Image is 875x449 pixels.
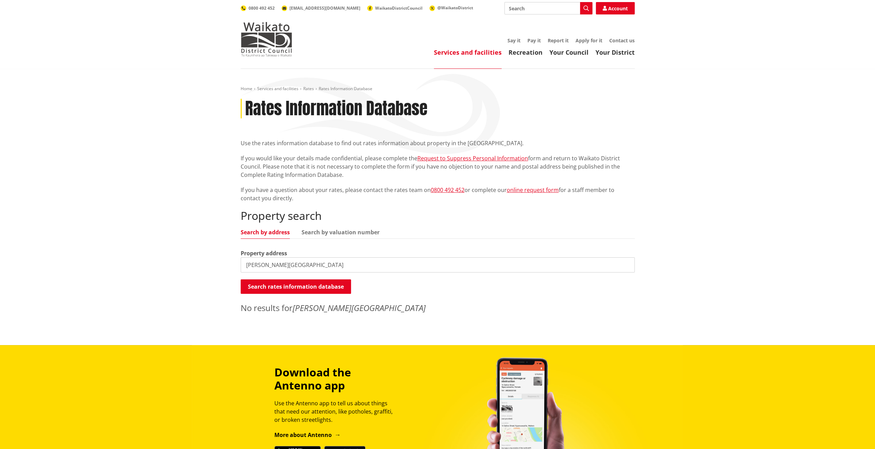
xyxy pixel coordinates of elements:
a: More about Antenno [274,431,341,439]
a: Services and facilities [257,86,298,92]
span: [EMAIL_ADDRESS][DOMAIN_NAME] [289,5,360,11]
a: WaikatoDistrictCouncil [367,5,423,11]
a: Recreation [508,48,543,56]
h3: Download the Antenno app [274,366,399,392]
p: If you would like your details made confidential, please complete the form and return to Waikato ... [241,154,635,179]
p: Use the Antenno app to tell us about things that need our attention, like potholes, graffiti, or ... [274,399,399,424]
a: 0800 492 452 [431,186,464,194]
img: Waikato District Council - Te Kaunihera aa Takiwaa o Waikato [241,22,292,56]
a: Rates [303,86,314,92]
a: Pay it [527,37,541,44]
a: [EMAIL_ADDRESS][DOMAIN_NAME] [282,5,360,11]
a: Report it [548,37,569,44]
p: If you have a question about your rates, please contact the rates team on or complete our for a s... [241,186,635,202]
span: Rates Information Database [319,86,372,92]
a: Services and facilities [434,48,502,56]
span: WaikatoDistrictCouncil [375,5,423,11]
iframe: Messenger Launcher [843,420,868,445]
a: Account [596,2,635,14]
p: No results for [241,302,635,314]
button: Search rates information database [241,279,351,294]
a: Home [241,86,252,92]
h2: Property search [241,209,635,222]
input: Search input [504,2,592,14]
a: Apply for it [576,37,602,44]
a: Search by valuation number [302,229,380,235]
a: Say it [507,37,521,44]
nav: breadcrumb [241,86,635,92]
p: Use the rates information database to find out rates information about property in the [GEOGRAPHI... [241,139,635,147]
a: Request to Suppress Personal Information [417,154,528,162]
a: Your Council [549,48,589,56]
span: @WaikatoDistrict [437,5,473,11]
a: 0800 492 452 [241,5,275,11]
input: e.g. Duke Street NGARUAWAHIA [241,257,635,272]
a: online request form [507,186,559,194]
a: Search by address [241,229,290,235]
em: [PERSON_NAME][GEOGRAPHIC_DATA] [293,302,426,313]
label: Property address [241,249,287,257]
a: Your District [595,48,635,56]
a: @WaikatoDistrict [429,5,473,11]
a: Contact us [609,37,635,44]
h1: Rates Information Database [245,99,427,119]
span: 0800 492 452 [249,5,275,11]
